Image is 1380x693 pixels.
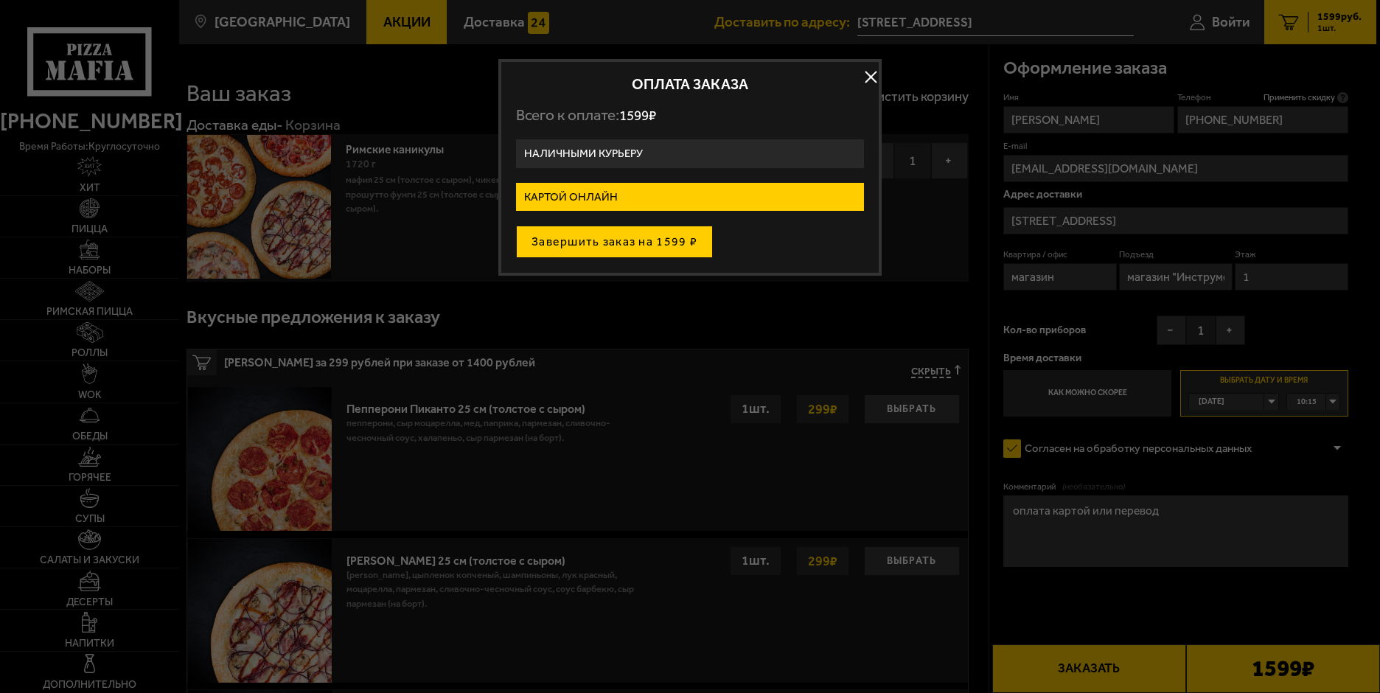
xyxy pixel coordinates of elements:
label: Наличными курьеру [516,139,864,168]
h2: Оплата заказа [516,77,864,91]
span: 1599 ₽ [619,107,656,124]
p: Всего к оплате: [516,106,864,125]
button: Завершить заказ на 1599 ₽ [516,226,713,258]
label: Картой онлайн [516,183,864,212]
